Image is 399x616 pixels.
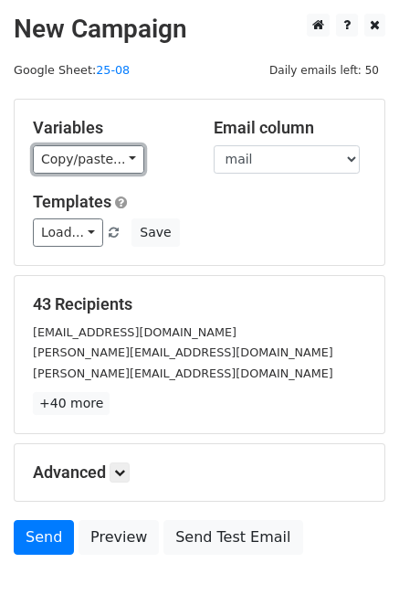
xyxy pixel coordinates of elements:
[131,218,179,247] button: Save
[96,63,130,77] a: 25-08
[14,63,130,77] small: Google Sheet:
[14,14,385,45] h2: New Campaign
[33,192,111,211] a: Templates
[33,118,186,138] h5: Variables
[33,325,236,339] small: [EMAIL_ADDRESS][DOMAIN_NAME]
[163,520,302,555] a: Send Test Email
[14,520,74,555] a: Send
[33,366,333,380] small: [PERSON_NAME][EMAIL_ADDRESS][DOMAIN_NAME]
[33,218,103,247] a: Load...
[263,63,385,77] a: Daily emails left: 50
[33,294,366,314] h5: 43 Recipients
[33,462,366,483] h5: Advanced
[79,520,159,555] a: Preview
[33,145,144,174] a: Copy/paste...
[214,118,367,138] h5: Email column
[263,60,385,80] span: Daily emails left: 50
[33,345,333,359] small: [PERSON_NAME][EMAIL_ADDRESS][DOMAIN_NAME]
[308,528,399,616] iframe: Chat Widget
[33,392,110,415] a: +40 more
